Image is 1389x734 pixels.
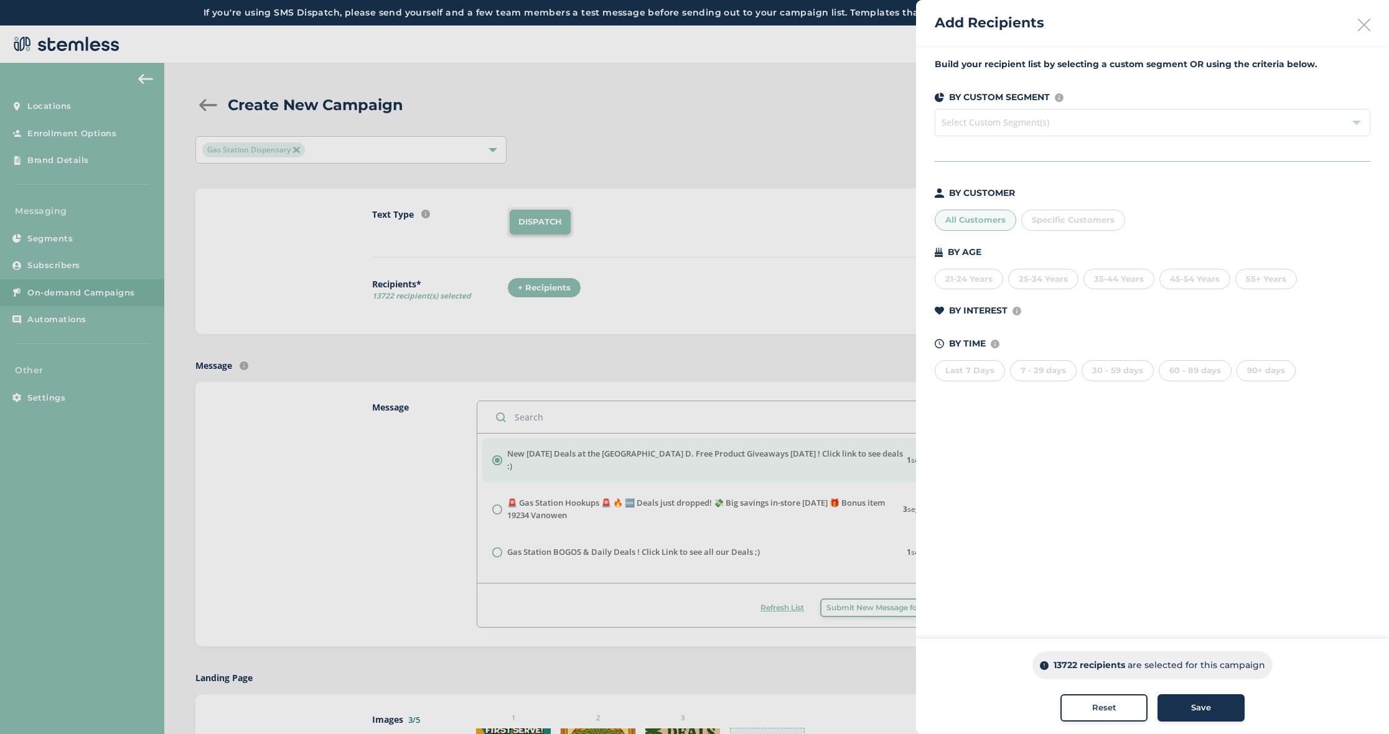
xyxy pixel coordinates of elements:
[1157,694,1245,722] button: Save
[1055,93,1064,102] img: icon-info-236977d2.svg
[935,58,1370,71] label: Build your recipient list by selecting a custom segment OR using the criteria below.
[1092,702,1116,714] span: Reset
[935,93,944,102] img: icon-segments-dark-074adb27.svg
[935,360,1005,381] div: Last 7 Days
[935,269,1003,290] div: 21-24 Years
[935,339,944,348] img: icon-time-dark-e6b1183b.svg
[991,340,999,348] img: icon-info-236977d2.svg
[1032,215,1115,225] span: Specific Customers
[949,304,1008,317] p: BY INTEREST
[1040,661,1049,670] img: icon-info-dark-48f6c5f3.svg
[1159,269,1230,290] div: 45-54 Years
[1008,269,1078,290] div: 25-34 Years
[935,188,944,198] img: icon-person-dark-ced50e5f.svg
[1060,694,1148,722] button: Reset
[949,91,1050,104] p: BY CUSTOM SEGMENT
[1082,360,1154,381] div: 30 - 59 days
[1128,659,1265,672] p: are selected for this campaign
[1083,269,1154,290] div: 35-44 Years
[1013,307,1021,315] img: icon-info-236977d2.svg
[1191,702,1211,714] span: Save
[1159,360,1232,381] div: 60 - 89 days
[1237,360,1296,381] div: 90+ days
[1327,674,1389,734] iframe: Chat Widget
[935,307,944,315] img: icon-heart-dark-29e6356f.svg
[1054,659,1125,672] p: 13722 recipients
[948,246,981,259] p: BY AGE
[935,12,1044,33] h2: Add Recipients
[935,210,1016,231] div: All Customers
[1235,269,1297,290] div: 55+ Years
[949,337,986,350] p: BY TIME
[935,248,943,257] img: icon-cake-93b2a7b5.svg
[949,187,1015,200] p: BY CUSTOMER
[1010,360,1077,381] div: 7 - 29 days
